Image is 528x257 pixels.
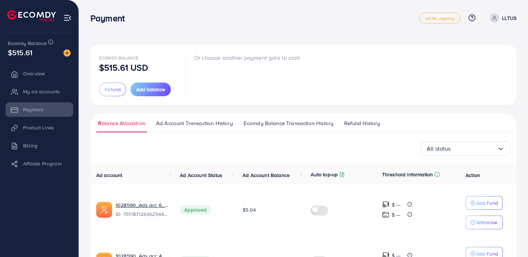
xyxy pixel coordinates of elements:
[8,47,32,58] span: $515.61
[96,172,123,179] span: Ad account
[466,216,503,229] button: Withdraw
[476,218,497,227] p: Withdraw
[63,49,71,57] img: image
[427,143,451,154] span: All status
[96,202,112,218] img: ic-ads-acc.e4c84228.svg
[487,13,516,23] a: LLTUS
[243,206,256,213] span: $5.04
[344,119,380,127] span: Refund History
[244,119,333,127] span: Ecomdy Balance Transaction History
[105,86,121,93] span: Refund
[98,119,145,127] span: Balance Allocation
[382,211,390,218] img: top-up amount
[99,63,148,72] p: $515.61 USD
[136,86,165,93] span: Add balance
[382,201,390,208] img: top-up amount
[311,170,338,179] p: Auto top-up
[63,14,72,22] img: menu
[7,10,56,21] img: logo
[90,13,130,23] h3: Payment
[451,143,497,154] input: Search for option
[243,172,290,179] span: Ad Account Balance
[392,211,401,219] p: $ ---
[156,119,233,127] span: Ad Account Transaction History
[116,201,168,218] div: <span class='underline'>1028590_Ads acc 6_1750390915755</span></br>7517871263625445383
[502,14,516,22] p: LLTUS
[382,170,433,179] p: Threshold information
[194,53,300,62] p: Or choose another payment gate to start
[180,205,211,214] span: Approved
[392,200,401,209] p: $ ---
[466,196,503,210] button: Add Fund
[419,13,461,23] a: white_agency
[476,199,498,207] p: Add Fund
[130,83,171,96] button: Add balance
[116,211,168,218] span: ID: 7517871263625445383
[8,40,47,47] span: Ecomdy Balance
[99,55,138,61] span: Ecomdy Balance
[180,172,222,179] span: Ad Account Status
[425,16,454,21] span: white_agency
[116,201,168,209] a: 1028590_Ads acc 6_1750390915755
[99,83,126,96] button: Refund
[421,141,511,156] div: Search for option
[466,172,480,179] span: Action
